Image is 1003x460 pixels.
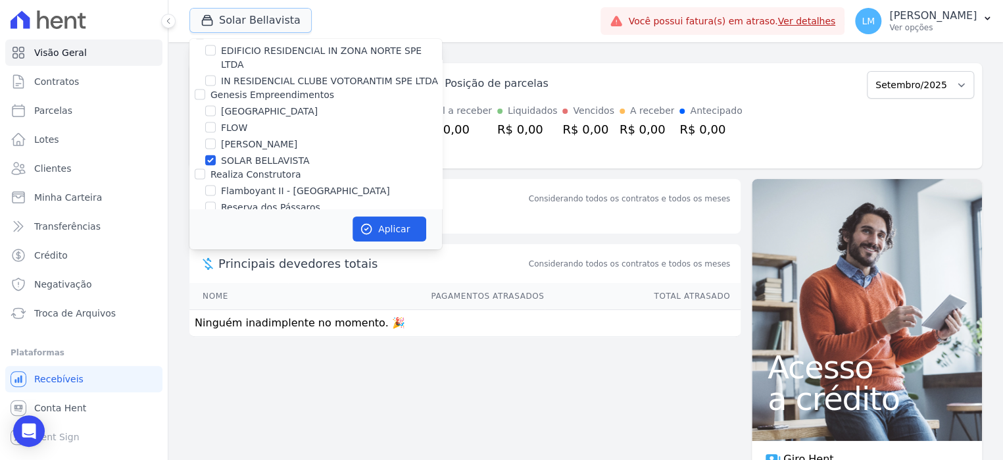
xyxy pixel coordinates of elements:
button: Aplicar [353,217,426,242]
div: Posição de parcelas [445,76,549,91]
span: Crédito [34,249,68,262]
div: R$ 0,00 [562,120,614,138]
p: Ver opções [889,22,977,33]
label: Reserva dos Pássaros [221,201,320,215]
span: LM [862,16,875,26]
span: Principais devedores totais [218,255,526,272]
span: Lotes [34,133,59,146]
label: EDIFICIO RESIDENCIAL IN ZONA NORTE SPE LTDA [221,44,442,72]
span: Contratos [34,75,79,88]
span: Recebíveis [34,372,84,386]
div: R$ 0,00 [424,120,492,138]
span: Considerando todos os contratos e todos os meses [529,258,730,270]
label: FLOW [221,121,247,135]
span: Você possui fatura(s) em atraso. [628,14,835,28]
span: Parcelas [34,104,72,117]
span: Troca de Arquivos [34,307,116,320]
span: Clientes [34,162,71,175]
th: Nome [189,283,288,310]
label: [GEOGRAPHIC_DATA] [221,105,318,118]
a: Conta Hent [5,395,162,421]
div: Vencidos [573,104,614,118]
span: a crédito [768,383,966,415]
a: Transferências [5,213,162,240]
span: Minha Carteira [34,191,102,204]
a: Contratos [5,68,162,95]
button: LM [PERSON_NAME] Ver opções [844,3,1003,39]
div: R$ 0,00 [497,120,558,138]
span: Acesso [768,351,966,383]
span: Visão Geral [34,46,87,59]
div: Plataformas [11,345,157,361]
a: Clientes [5,155,162,182]
td: Ninguém inadimplente no momento. 🎉 [189,310,741,337]
span: Conta Hent [34,401,86,415]
div: Liquidados [508,104,558,118]
div: Considerando todos os contratos e todos os meses [529,193,730,205]
button: Solar Bellavista [189,8,312,33]
a: Negativação [5,271,162,297]
label: [PERSON_NAME] [221,138,297,151]
a: Lotes [5,126,162,153]
a: Recebíveis [5,366,162,392]
div: Open Intercom Messenger [13,415,45,447]
div: Antecipado [690,104,742,118]
th: Total Atrasado [545,283,741,310]
a: Crédito [5,242,162,268]
p: Sem saldo devedor no momento. 🎉 [189,207,741,234]
div: Total a receber [424,104,492,118]
label: Realiza Construtora [210,169,301,180]
label: SOLAR BELLAVISTA [221,154,309,168]
div: R$ 0,00 [679,120,742,138]
div: A receber [630,104,675,118]
label: Genesis Empreendimentos [210,89,334,100]
p: [PERSON_NAME] [889,9,977,22]
label: IN RESIDENCIAL CLUBE VOTORANTIM SPE LTDA [221,74,438,88]
a: Troca de Arquivos [5,300,162,326]
div: R$ 0,00 [620,120,675,138]
th: Pagamentos Atrasados [288,283,545,310]
label: Flamboyant II - [GEOGRAPHIC_DATA] [221,184,390,198]
span: Negativação [34,278,92,291]
a: Minha Carteira [5,184,162,211]
a: Ver detalhes [778,16,836,26]
a: Parcelas [5,97,162,124]
a: Visão Geral [5,39,162,66]
span: Transferências [34,220,101,233]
